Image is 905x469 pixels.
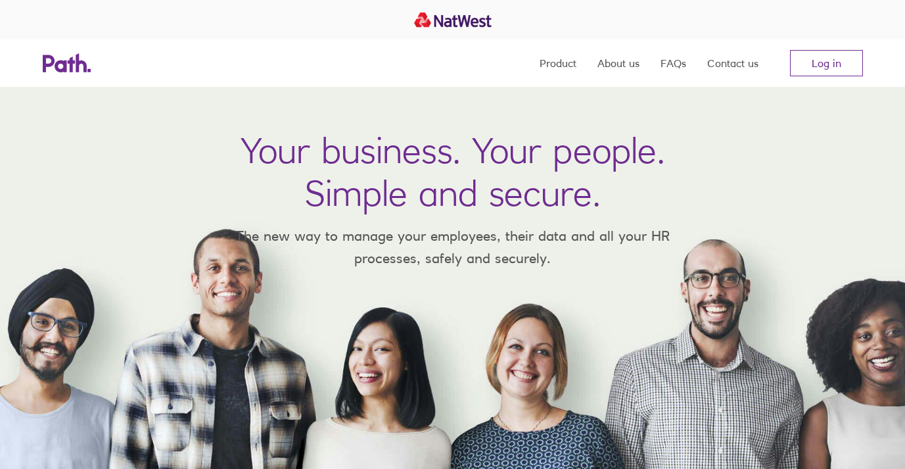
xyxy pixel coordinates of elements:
[540,39,576,87] a: Product
[597,39,639,87] a: About us
[790,50,863,76] a: Log in
[661,39,686,87] a: FAQs
[241,129,665,214] h1: Your business. Your people. Simple and secure.
[707,39,758,87] a: Contact us
[216,225,689,269] p: The new way to manage your employees, their data and all your HR processes, safely and securely.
